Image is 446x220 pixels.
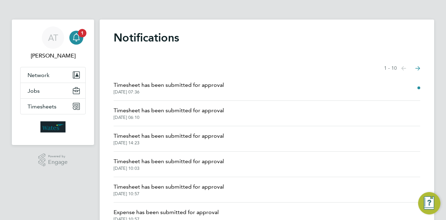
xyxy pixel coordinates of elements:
span: Engage [48,159,68,165]
nav: Select page of notifications list [384,61,420,75]
span: Timesheet has been submitted for approval [114,183,224,191]
img: wates-logo-retina.png [40,121,66,132]
a: Powered byEngage [38,153,68,167]
a: Timesheet has been submitted for approval[DATE] 10:57 [114,183,224,197]
span: [DATE] 07:36 [114,89,224,95]
span: [DATE] 10:03 [114,166,224,171]
span: 1 [78,29,86,37]
span: Andy Taylor [20,52,86,60]
span: Timesheet has been submitted for approval [114,132,224,140]
a: Timesheet has been submitted for approval[DATE] 07:36 [114,81,224,95]
a: Timesheet has been submitted for approval[DATE] 06:10 [114,106,224,120]
span: [DATE] 14:23 [114,140,224,146]
span: [DATE] 06:10 [114,115,224,120]
a: AT[PERSON_NAME] [20,26,86,60]
h1: Notifications [114,31,420,45]
span: Expense has been submitted for approval [114,208,219,217]
a: 1 [69,26,83,49]
button: Engage Resource Center [418,192,440,214]
span: Network [28,72,49,78]
span: 1 - 10 [384,65,397,72]
span: Timesheet has been submitted for approval [114,106,224,115]
span: AT [48,33,58,42]
span: [DATE] 10:57 [114,191,224,197]
a: Go to home page [20,121,86,132]
nav: Main navigation [12,20,94,145]
span: Timesheet has been submitted for approval [114,81,224,89]
a: Timesheet has been submitted for approval[DATE] 10:03 [114,157,224,171]
span: Powered by [48,153,68,159]
a: Timesheet has been submitted for approval[DATE] 14:23 [114,132,224,146]
button: Jobs [21,83,85,98]
button: Timesheets [21,99,85,114]
span: Jobs [28,88,40,94]
button: Network [21,67,85,83]
span: Timesheets [28,103,56,110]
span: Timesheet has been submitted for approval [114,157,224,166]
